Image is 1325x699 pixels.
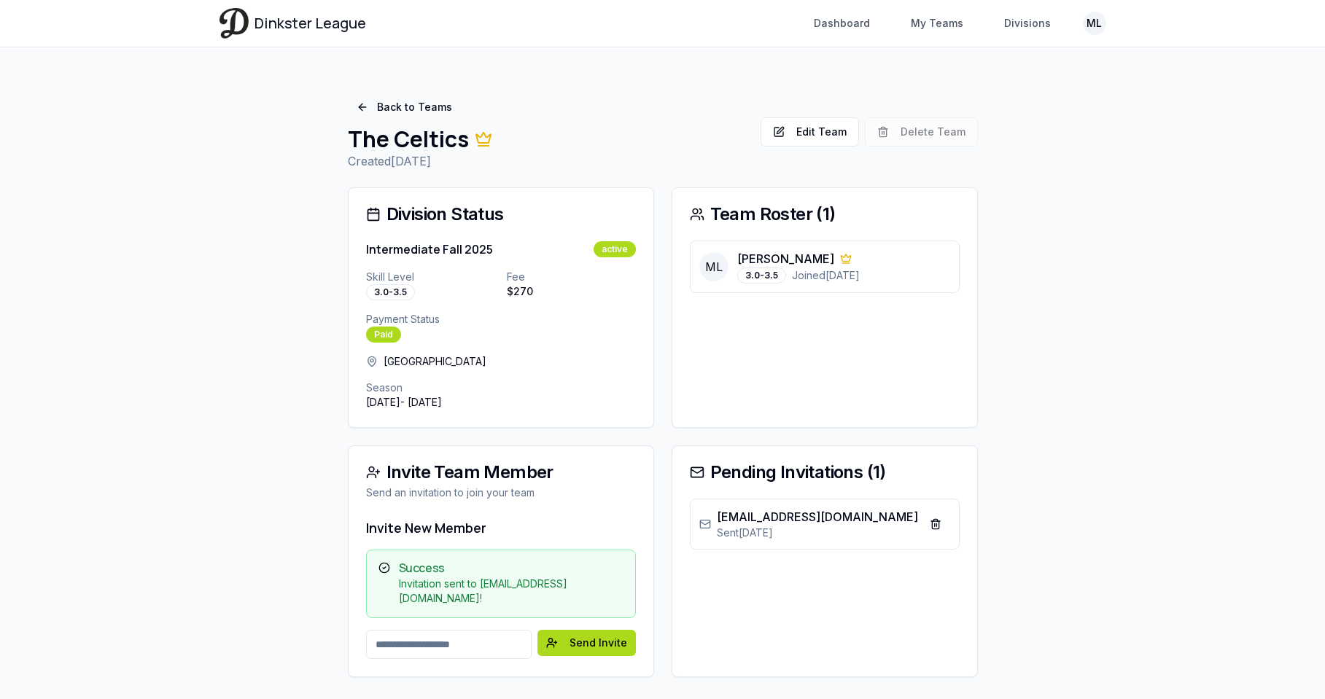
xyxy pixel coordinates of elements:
[805,10,879,36] a: Dashboard
[219,8,249,38] img: Dinkster
[366,284,415,300] div: 3.0-3.5
[378,562,623,574] h5: Success
[761,117,859,147] button: Edit Team
[366,206,636,223] div: Division Status
[366,464,636,481] div: Invite Team Member
[366,241,493,258] h3: Intermediate Fall 2025
[384,354,486,369] span: [GEOGRAPHIC_DATA]
[902,10,972,36] a: My Teams
[792,268,860,283] span: Joined [DATE]
[366,327,401,343] div: Paid
[254,13,366,34] span: Dinkster League
[690,464,960,481] div: Pending Invitations ( 1 )
[348,126,749,152] h1: The Celtics
[366,395,636,410] p: [DATE] - [DATE]
[594,241,636,257] div: active
[378,577,623,606] div: Invitation sent to [EMAIL_ADDRESS][DOMAIN_NAME]!
[1041,323,1303,626] iframe: chat widget
[219,8,366,38] a: Dinkster League
[717,508,918,526] p: [EMAIL_ADDRESS][DOMAIN_NAME]
[366,270,495,284] p: Skill Level
[737,268,786,284] div: 3.0-3.5
[717,526,918,540] p: Sent [DATE]
[1256,633,1303,677] iframe: chat widget
[507,270,636,284] p: Fee
[507,284,636,299] p: $ 270
[366,380,636,395] p: Season
[690,206,960,223] div: Team Roster ( 1 )
[737,250,834,268] p: [PERSON_NAME]
[537,630,636,656] button: Send Invite
[366,485,636,500] div: Send an invitation to join your team
[348,94,461,120] a: Back to Teams
[366,312,636,327] p: Payment Status
[1083,12,1106,35] button: ML
[995,10,1060,36] a: Divisions
[348,152,749,170] p: Created [DATE]
[699,252,728,281] span: ML
[366,518,636,538] h3: Invite New Member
